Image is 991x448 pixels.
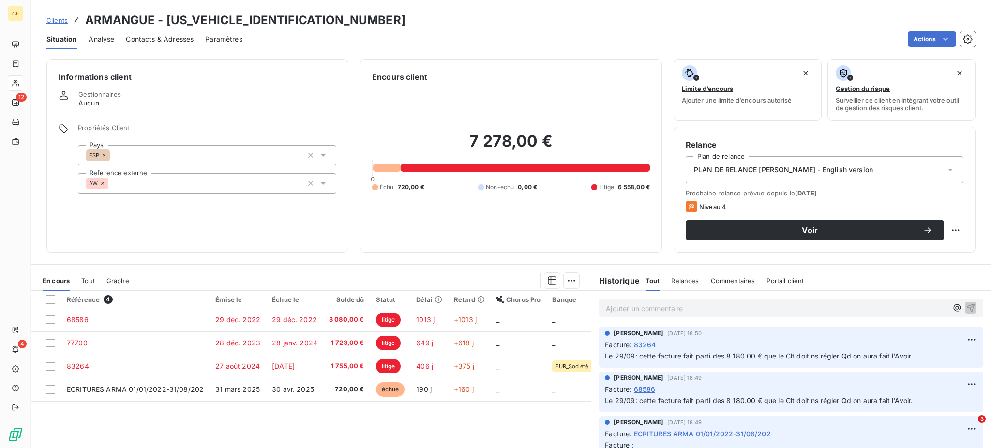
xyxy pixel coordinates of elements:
[599,183,615,192] span: Litige
[827,59,976,121] button: Gestion du risqueSurveiller ce client en intégrant votre outil de gestion des risques client.
[605,429,631,439] span: Facture :
[8,6,23,21] div: GF
[634,384,656,394] span: 68586
[215,339,260,347] span: 28 déc. 2023
[376,359,401,373] span: litige
[766,277,804,284] span: Portail client
[67,385,204,393] span: ECRITURES ARMA 01/01/2022-31/08/202
[215,362,260,370] span: 27 août 2024
[908,31,956,47] button: Actions
[646,277,660,284] span: Tout
[978,415,986,423] span: 3
[67,339,88,347] span: 77700
[104,295,112,304] span: 4
[215,385,260,393] span: 31 mars 2025
[711,277,755,284] span: Commentaires
[552,296,601,303] div: Banque
[108,179,116,188] input: Ajouter une valeur
[126,34,194,44] span: Contacts & Adresses
[836,96,967,112] span: Surveiller ce client en intégrant votre outil de gestion des risques client.
[376,313,401,327] span: litige
[416,362,433,370] span: 406 j
[371,175,375,183] span: 0
[43,277,70,284] span: En cours
[329,361,364,371] span: 1 755,00 €
[272,339,317,347] span: 28 janv. 2024
[16,93,27,102] span: 12
[552,385,555,393] span: _
[454,315,477,324] span: +1013 j
[416,315,435,324] span: 1013 j
[605,352,913,360] span: Le 29/09: cette facture fait parti des 8 180.00 € que le Clt doit ns régler Qd on aura fait l'Avoir.
[106,277,129,284] span: Graphe
[398,183,424,192] span: 720,00 €
[552,339,555,347] span: _
[618,183,650,192] span: 6 558,00 €
[416,385,432,393] span: 190 j
[634,429,771,439] span: ECRITURES ARMA 01/01/2022-31/08/202
[46,34,77,44] span: Situation
[215,296,260,303] div: Émise le
[272,296,317,303] div: Échue le
[272,362,295,370] span: [DATE]
[682,96,792,104] span: Ajouter une limite d’encours autorisé
[272,385,314,393] span: 30 avr. 2025
[89,180,98,186] span: AW
[605,384,631,394] span: Facture :
[686,139,963,150] h6: Relance
[416,339,433,347] span: 649 j
[454,362,474,370] span: +375 j
[699,203,726,210] span: Niveau 4
[496,362,499,370] span: _
[89,34,114,44] span: Analyse
[329,296,364,303] div: Solde dû
[85,12,405,29] h3: ARMANGUE - [US_VEHICLE_IDENTIFICATION_NUMBER]
[18,340,27,348] span: 4
[605,396,913,404] span: Le 29/09: cette facture fait parti des 8 180.00 € que le Clt doit ns régler Qd on aura fait l'Avoir.
[205,34,242,44] span: Paramètres
[496,296,541,303] div: Chorus Pro
[634,340,656,350] span: 83264
[78,124,336,137] span: Propriétés Client
[67,295,204,304] div: Référence
[329,385,364,394] span: 720,00 €
[67,362,89,370] span: 83264
[614,418,663,427] span: [PERSON_NAME]
[667,375,702,381] span: [DATE] 18:49
[454,296,485,303] div: Retard
[416,296,442,303] div: Délai
[591,275,640,286] h6: Historique
[215,315,260,324] span: 29 déc. 2022
[555,363,598,369] span: EUR_Société Générale
[110,151,118,160] input: Ajouter une valeur
[454,339,474,347] span: +618 j
[67,315,89,324] span: 68586
[329,338,364,348] span: 1 723,00 €
[46,15,68,25] a: Clients
[795,189,817,197] span: [DATE]
[552,315,555,324] span: _
[605,340,631,350] span: Facture :
[686,189,963,197] span: Prochaine relance prévue depuis le
[614,373,663,382] span: [PERSON_NAME]
[496,385,499,393] span: _
[89,152,99,158] span: ESP
[372,132,650,161] h2: 7 278,00 €
[46,16,68,24] span: Clients
[8,427,23,442] img: Logo LeanPay
[376,336,401,350] span: litige
[686,220,944,240] button: Voir
[78,90,121,98] span: Gestionnaires
[496,315,499,324] span: _
[697,226,923,234] span: Voir
[78,98,99,108] span: Aucun
[674,59,822,121] button: Limite d’encoursAjouter une limite d’encours autorisé
[958,415,981,438] iframe: Intercom live chat
[59,71,336,83] h6: Informations client
[496,339,499,347] span: _
[671,277,699,284] span: Relances
[329,315,364,325] span: 3 080,00 €
[614,329,663,338] span: [PERSON_NAME]
[667,419,702,425] span: [DATE] 18:49
[272,315,317,324] span: 29 déc. 2022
